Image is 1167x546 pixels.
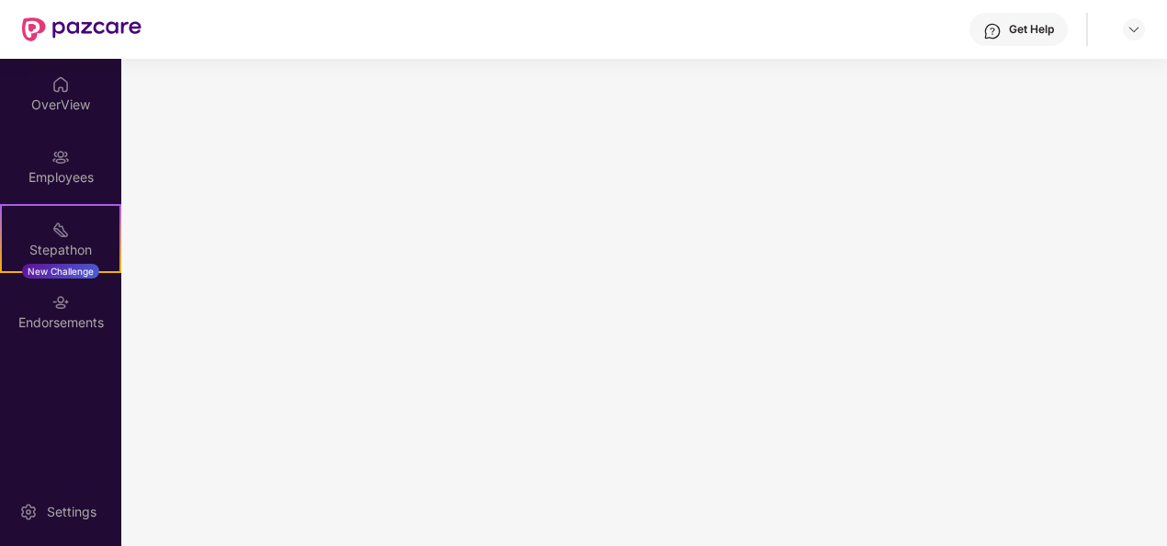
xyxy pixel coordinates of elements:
[51,293,70,312] img: svg+xml;base64,PHN2ZyBpZD0iRW5kb3JzZW1lbnRzIiB4bWxucz0iaHR0cDovL3d3dy53My5vcmcvMjAwMC9zdmciIHdpZH...
[1009,22,1054,37] div: Get Help
[2,241,119,259] div: Stepathon
[51,148,70,166] img: svg+xml;base64,PHN2ZyBpZD0iRW1wbG95ZWVzIiB4bWxucz0iaHR0cDovL3d3dy53My5vcmcvMjAwMC9zdmciIHdpZHRoPS...
[22,17,142,41] img: New Pazcare Logo
[19,503,38,521] img: svg+xml;base64,PHN2ZyBpZD0iU2V0dGluZy0yMHgyMCIgeG1sbnM9Imh0dHA6Ly93d3cudzMub3JnLzIwMDAvc3ZnIiB3aW...
[51,221,70,239] img: svg+xml;base64,PHN2ZyB4bWxucz0iaHR0cDovL3d3dy53My5vcmcvMjAwMC9zdmciIHdpZHRoPSIyMSIgaGVpZ2h0PSIyMC...
[41,503,102,521] div: Settings
[1127,22,1141,37] img: svg+xml;base64,PHN2ZyBpZD0iRHJvcGRvd24tMzJ4MzIiIHhtbG5zPSJodHRwOi8vd3d3LnczLm9yZy8yMDAwL3N2ZyIgd2...
[983,22,1002,40] img: svg+xml;base64,PHN2ZyBpZD0iSGVscC0zMngzMiIgeG1sbnM9Imh0dHA6Ly93d3cudzMub3JnLzIwMDAvc3ZnIiB3aWR0aD...
[22,264,99,279] div: New Challenge
[51,75,70,94] img: svg+xml;base64,PHN2ZyBpZD0iSG9tZSIgeG1sbnM9Imh0dHA6Ly93d3cudzMub3JnLzIwMDAvc3ZnIiB3aWR0aD0iMjAiIG...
